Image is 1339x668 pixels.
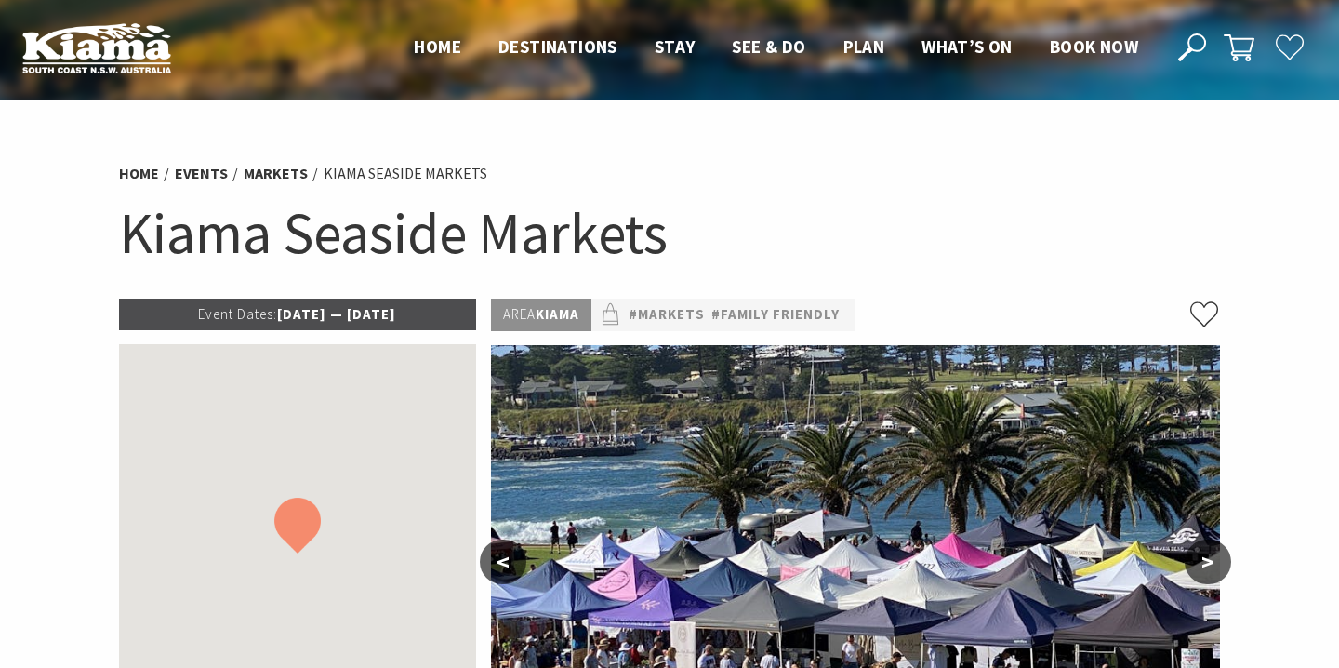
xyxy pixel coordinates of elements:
[732,35,805,58] span: See & Do
[395,33,1157,63] nav: Main Menu
[119,195,1220,271] h1: Kiama Seaside Markets
[629,303,705,327] a: #Markets
[198,305,277,323] span: Event Dates:
[175,164,228,183] a: Events
[503,305,536,323] span: Area
[491,299,591,331] p: Kiama
[655,35,696,58] span: Stay
[843,35,885,58] span: Plan
[480,540,526,584] button: <
[414,35,461,58] span: Home
[244,164,308,183] a: Markets
[1185,540,1231,584] button: >
[119,299,476,330] p: [DATE] — [DATE]
[22,22,171,73] img: Kiama Logo
[711,303,840,327] a: #Family Friendly
[1050,35,1138,58] span: Book now
[324,162,487,186] li: Kiama Seaside Markets
[498,35,617,58] span: Destinations
[119,164,159,183] a: Home
[921,35,1013,58] span: What’s On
